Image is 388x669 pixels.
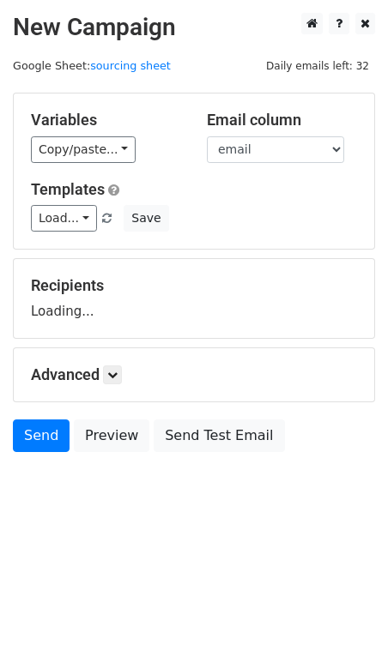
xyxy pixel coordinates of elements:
[31,365,357,384] h5: Advanced
[124,205,168,232] button: Save
[31,276,357,295] h5: Recipients
[31,111,181,130] h5: Variables
[31,205,97,232] a: Load...
[31,276,357,321] div: Loading...
[154,419,284,452] a: Send Test Email
[207,111,357,130] h5: Email column
[31,180,105,198] a: Templates
[260,57,375,75] span: Daily emails left: 32
[90,59,171,72] a: sourcing sheet
[31,136,136,163] a: Copy/paste...
[260,59,375,72] a: Daily emails left: 32
[74,419,149,452] a: Preview
[13,13,375,42] h2: New Campaign
[13,419,70,452] a: Send
[13,59,171,72] small: Google Sheet:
